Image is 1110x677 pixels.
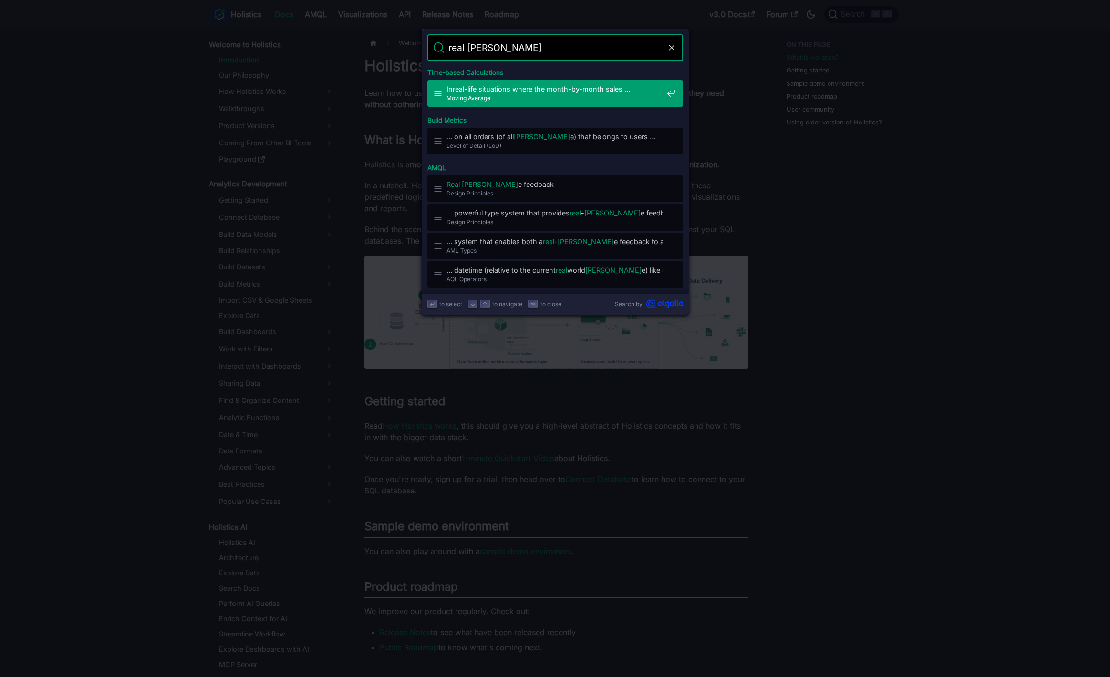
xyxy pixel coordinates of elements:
span: to close [540,299,561,308]
span: Moving Average [446,93,663,103]
mark: real [543,237,554,246]
mark: [PERSON_NAME] [514,133,570,141]
a: Inreal-life situations where the month-by-month sales …Moving Average [427,80,683,107]
mark: real [453,85,464,93]
mark: [PERSON_NAME] [585,266,642,274]
span: AML Types [446,246,663,255]
span: … powerful type system that provides - e feedback to analysts … [446,208,663,217]
span: Level of Detail (LoD) [446,141,663,150]
div: Docs [425,290,685,309]
mark: real [570,209,581,217]
span: Design Principles [446,217,663,226]
mark: [PERSON_NAME] [462,180,518,188]
span: In -life situations where the month-by-month sales … [446,84,663,93]
span: … on all orders (of all e) that belongs to users … [446,132,663,141]
svg: Arrow up [481,300,488,308]
a: … powerful type system that providesreal-[PERSON_NAME]e feedback to analysts …Design Principles [427,204,683,231]
div: Build Metrics [425,109,685,128]
span: to select [439,299,462,308]
a: Search byAlgolia [615,299,683,308]
span: Design Principles [446,189,663,198]
svg: Arrow down [469,300,477,308]
input: Search docs [445,34,666,61]
mark: [PERSON_NAME] [584,209,641,217]
mark: [PERSON_NAME] [558,237,614,246]
mark: real [556,266,567,274]
a: … datetime (relative to the currentrealworld[PERSON_NAME]e) like @(last …AQL Operators [427,261,683,288]
span: AQL Operators [446,275,663,284]
span: Search by [615,299,643,308]
a: … system that enables both areal-[PERSON_NAME]e feedback to analysts …AML Types [427,233,683,259]
svg: Algolia [646,299,683,308]
span: … system that enables both a - e feedback to analysts … [446,237,663,246]
div: Time-based Calculations [425,61,685,80]
a: Real [PERSON_NAME]e feedbackDesign Principles [427,175,683,202]
svg: Enter key [428,300,436,308]
mark: Real [446,180,460,188]
svg: Escape key [529,300,537,308]
span: e feedback [446,180,663,189]
div: AMQL [425,156,685,175]
a: … on all orders (of all[PERSON_NAME]e) that belongs to users …Level of Detail (LoD) [427,128,683,154]
span: to navigate [492,299,522,308]
span: … datetime (relative to the current world e) like @(last … [446,266,663,275]
button: Clear the query [666,42,677,53]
